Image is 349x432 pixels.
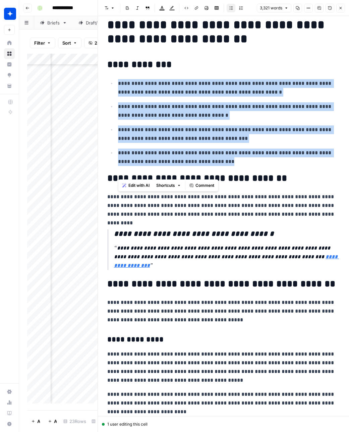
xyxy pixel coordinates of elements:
div: Draft/Outline Reviews [86,19,132,26]
a: Briefs [34,16,73,30]
div: 18/24 Columns [89,416,131,427]
button: Add 10 Rows [44,416,61,427]
div: 23 Rows [61,416,89,427]
a: Draft/Outline Reviews [73,16,145,30]
span: Edit with AI [128,182,150,188]
button: 3,321 words [257,4,291,12]
a: Opportunities [4,70,15,80]
span: Sort [62,40,71,46]
span: Shortcuts [156,182,175,188]
button: Edit with AI [120,181,152,190]
button: Sort [58,38,81,48]
a: Browse [4,48,15,59]
span: Add Row [37,418,40,425]
a: Your Data [4,80,15,91]
button: Filter [30,38,55,48]
a: Home [4,38,15,48]
button: Workspace: Wiz [4,5,15,22]
a: Settings [4,386,15,397]
button: Comment [187,181,217,190]
img: Wiz Logo [4,8,16,20]
button: Shortcuts [154,181,184,190]
span: Filter [34,40,45,46]
div: Briefs [47,19,60,26]
span: 3,321 words [260,5,282,11]
span: Comment [195,182,214,188]
a: Usage [4,397,15,408]
button: 24 Columns [84,38,124,48]
a: Insights [4,59,15,70]
a: Learning Hub [4,408,15,419]
button: Add Row [27,416,44,427]
span: Add 10 Rows [54,418,57,425]
button: Help + Support [4,419,15,429]
div: 1 user editing this cell [102,421,345,427]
